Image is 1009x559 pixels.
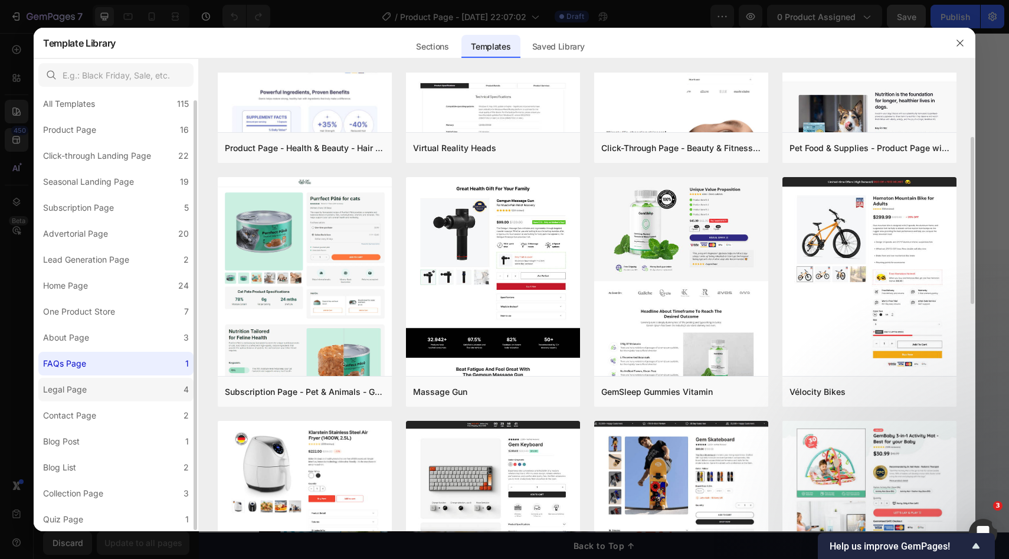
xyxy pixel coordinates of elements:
[43,123,96,137] div: Product Page
[180,123,189,137] div: 16
[523,35,594,58] div: Saved Library
[299,68,334,104] img: 495611768014373769-102daaca-9cf2-4711-8f44-7b8313c0763d.svg
[71,135,208,159] p: Reaches trapped undercoat in one session
[185,434,189,449] div: 1
[178,149,189,163] div: 22
[407,35,458,58] div: Sections
[184,486,189,501] div: 3
[43,253,129,267] div: Lead Generation Page
[969,519,997,547] iframe: Intercom live chat
[184,331,189,345] div: 3
[789,385,846,399] div: Vélocity Bikes
[789,141,949,155] div: Pet Food & Supplies - Product Page with Bundle
[248,135,385,159] p: 9-tooth side melts through tangles painlessly
[184,201,189,215] div: 5
[425,115,563,132] p: Safer Than Furminators
[225,385,385,399] div: Subscription Page - Pet & Animals - Gem Cat Food - Style 4
[43,357,86,371] div: FAQs Page
[413,141,496,155] div: Virtual Reality Heads
[43,279,88,293] div: Home Page
[184,408,189,423] div: 2
[184,383,189,397] div: 4
[38,63,194,87] input: E.g.: Black Friday, Sale, etc.
[43,408,96,423] div: Contact Page
[43,201,114,215] div: Subscription Page
[225,141,385,155] div: Product Page - Health & Beauty - Hair Supplement
[61,17,750,50] h2: It Makes Grooming Life Better
[180,175,189,189] div: 19
[185,357,189,371] div: 1
[413,385,467,399] div: Massage Gun
[43,512,83,527] div: Quiz Page
[43,227,108,241] div: Advertorial Page
[476,68,512,104] img: 495611768014373769-102daaca-9cf2-4711-8f44-7b8313c0763d.svg
[184,460,189,475] div: 2
[602,115,740,132] p: Saves You Hundreds
[177,97,189,111] div: 115
[601,385,713,399] div: GemSleep Gummies Vitamin
[602,135,740,159] p: Skip expensive groomer de-shedding visits
[248,115,385,132] p: Ends Mat Torture
[43,97,95,111] div: All Templates
[43,28,116,58] h2: Template Library
[434,265,749,357] p: Nutrition is the foundation for longer, healthier lives in dogs.
[184,253,189,267] div: 2
[185,512,189,527] div: 1
[43,331,89,345] div: About Page
[43,383,87,397] div: Legal Page
[830,539,983,553] button: Show survey - Help us improve GemPages!
[178,279,189,293] div: 24
[425,135,563,159] p: Rounded edges protect coat and skin
[434,456,749,473] p: Key Points:
[653,68,689,104] img: 495611768014373769-102daaca-9cf2-4711-8f44-7b8313c0763d.svg
[434,492,478,521] p: 97%
[830,541,969,552] span: Help us improve GemPages!
[43,486,103,501] div: Collection Page
[375,506,436,519] div: Back to Top ↑
[43,305,115,319] div: One Product Store
[43,460,76,475] div: Blog List
[43,175,134,189] div: Seasonal Landing Page
[178,227,189,241] div: 20
[601,141,761,155] div: Click-Through Page - Beauty & Fitness - Cosmetic
[184,305,189,319] div: 7
[461,35,520,58] div: Templates
[122,68,157,104] img: 495611768014373769-102daaca-9cf2-4711-8f44-7b8313c0763d.svg
[43,149,151,163] div: Click-through Landing Page
[71,115,208,132] p: Removes 95% More Fur
[508,485,749,528] p: Dogs choose our dog food over leading brands because of its real functional ingredients and delic...
[434,369,749,426] p: Invest in your dog's future with our scientifically formulated superfood-powered supplements. Giv...
[993,501,1003,511] span: 3
[43,434,80,449] div: Blog Post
